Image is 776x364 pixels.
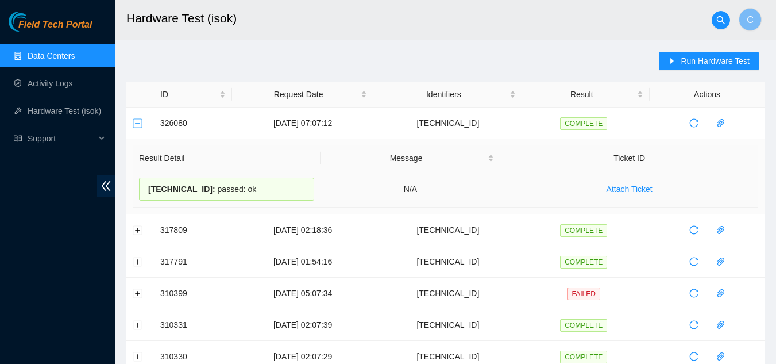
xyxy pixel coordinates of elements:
span: double-left [97,175,115,197]
span: COMPLETE [560,256,607,269]
a: Hardware Test (isok) [28,106,101,116]
span: COMPLETE [560,117,607,130]
span: paper-clip [712,225,729,235]
span: [TECHNICAL_ID] : [148,185,215,194]
button: paper-clip [712,316,730,334]
td: [DATE] 07:07:12 [232,108,373,139]
span: FAILED [567,288,600,300]
td: [TECHNICAL_ID] [373,214,522,246]
a: Activity Logs [28,79,73,88]
button: paper-clip [712,114,730,132]
span: reload [685,257,702,266]
td: [DATE] 02:07:39 [232,309,373,341]
button: reload [685,221,703,239]
td: 326080 [154,108,232,139]
button: C [739,8,762,31]
button: caret-rightRun Hardware Test [659,52,759,70]
td: 310399 [154,278,232,309]
th: Ticket ID [500,145,758,171]
span: C [747,13,754,27]
button: paper-clip [712,252,730,271]
button: reload [685,114,703,132]
span: search [712,16,729,25]
button: paper-clip [712,284,730,302]
button: Expand row [133,320,142,329]
button: Expand row [133,289,142,298]
img: Akamai Technologies [9,12,58,32]
td: [TECHNICAL_ID] [373,108,522,139]
span: Support [28,127,95,150]
a: Data Centers [28,51,75,60]
button: Attach Ticket [597,180,662,198]
button: Expand row [133,225,142,235]
td: 317791 [154,246,232,278]
td: 310331 [154,309,232,341]
button: Expand row [133,257,142,266]
span: Field Tech Portal [18,20,92,30]
a: Akamai TechnologiesField Tech Portal [9,21,92,36]
td: 317809 [154,214,232,246]
span: COMPLETE [560,319,607,332]
span: read [14,135,22,143]
button: Collapse row [133,118,142,128]
td: N/A [321,171,501,208]
span: paper-clip [712,118,729,128]
td: [TECHNICAL_ID] [373,278,522,309]
td: [DATE] 01:54:16 [232,246,373,278]
span: reload [685,320,702,329]
span: reload [685,225,702,235]
button: search [712,11,730,29]
th: Result Detail [133,145,321,171]
div: passed: ok [139,178,314,201]
button: reload [685,316,703,334]
button: reload [685,284,703,302]
td: [DATE] 02:18:36 [232,214,373,246]
span: COMPLETE [560,351,607,363]
span: paper-clip [712,320,729,329]
td: [TECHNICAL_ID] [373,246,522,278]
span: paper-clip [712,257,729,266]
button: reload [685,252,703,271]
th: Actions [650,82,765,108]
span: Attach Ticket [607,183,653,196]
span: reload [685,118,702,128]
button: Expand row [133,352,142,361]
button: paper-clip [712,221,730,239]
span: COMPLETE [560,224,607,237]
span: paper-clip [712,352,729,361]
td: [TECHNICAL_ID] [373,309,522,341]
span: reload [685,289,702,298]
span: reload [685,352,702,361]
span: Run Hardware Test [681,55,750,67]
span: caret-right [668,57,676,66]
td: [DATE] 05:07:34 [232,278,373,309]
span: paper-clip [712,289,729,298]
